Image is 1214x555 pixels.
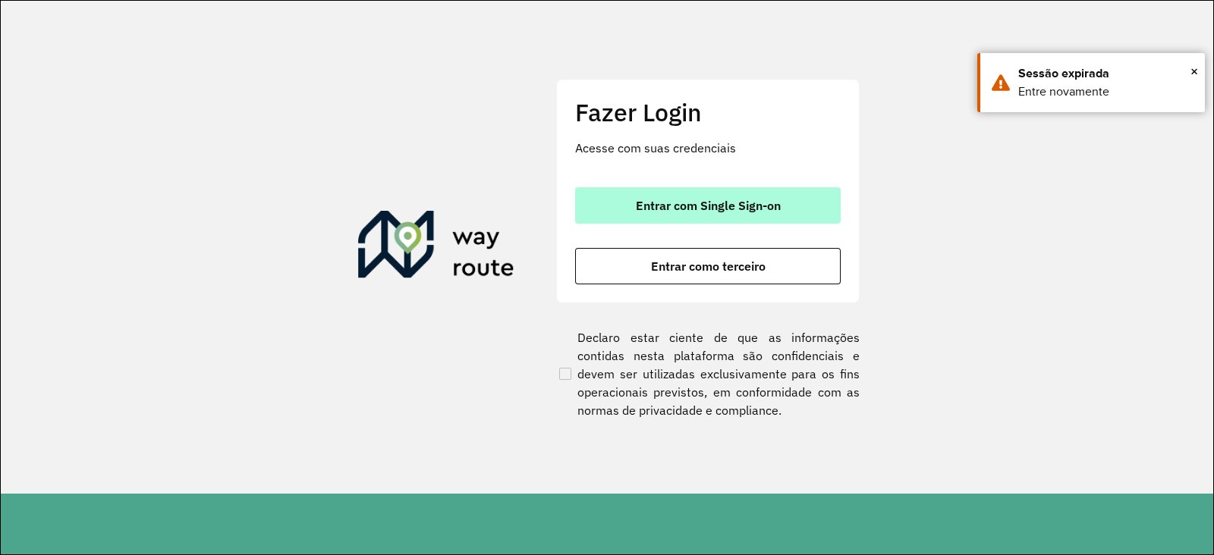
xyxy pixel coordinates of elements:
span: Entrar como terceiro [651,260,766,272]
span: Entrar com Single Sign-on [636,199,781,212]
button: Close [1190,60,1198,83]
button: button [575,248,841,284]
span: × [1190,60,1198,83]
img: Roteirizador AmbevTech [358,211,514,284]
button: button [575,187,841,224]
div: Sessão expirada [1018,64,1194,83]
p: Acesse com suas credenciais [575,139,841,157]
label: Declaro estar ciente de que as informações contidas nesta plataforma são confidenciais e devem se... [556,328,860,419]
div: Entre novamente [1018,83,1194,101]
h2: Fazer Login [575,98,841,127]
